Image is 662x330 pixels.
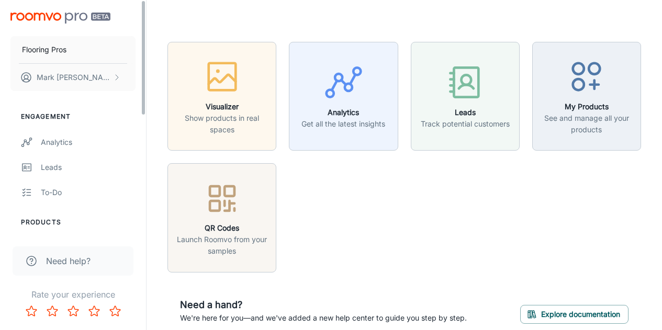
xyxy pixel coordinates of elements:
[520,308,629,318] a: Explore documentation
[411,90,520,101] a: LeadsTrack potential customers
[532,42,641,151] button: My ProductsSee and manage all your products
[21,301,42,322] button: Rate 1 star
[84,301,105,322] button: Rate 4 star
[41,136,136,148] div: Analytics
[289,90,398,101] a: AnalyticsGet all the latest insights
[174,222,270,234] h6: QR Codes
[63,301,84,322] button: Rate 3 star
[10,64,136,91] button: Mark [PERSON_NAME]
[180,298,467,312] h6: Need a hand?
[41,187,136,198] div: To-do
[532,90,641,101] a: My ProductsSee and manage all your products
[301,107,385,118] h6: Analytics
[10,36,136,63] button: Flooring Pros
[41,162,136,173] div: Leads
[37,72,110,83] p: Mark [PERSON_NAME]
[301,118,385,130] p: Get all the latest insights
[105,301,126,322] button: Rate 5 star
[46,255,91,267] span: Need help?
[174,112,270,135] p: Show products in real spaces
[520,305,629,324] button: Explore documentation
[180,312,467,324] p: We're here for you—and we've added a new help center to guide you step by step.
[42,301,63,322] button: Rate 2 star
[167,163,276,272] button: QR CodesLaunch Roomvo from your samples
[8,288,138,301] p: Rate your experience
[167,42,276,151] button: VisualizerShow products in real spaces
[411,42,520,151] button: LeadsTrack potential customers
[174,234,270,257] p: Launch Roomvo from your samples
[10,13,110,24] img: Roomvo PRO Beta
[421,107,510,118] h6: Leads
[289,42,398,151] button: AnalyticsGet all the latest insights
[539,112,634,135] p: See and manage all your products
[174,101,270,112] h6: Visualizer
[421,118,510,130] p: Track potential customers
[167,212,276,222] a: QR CodesLaunch Roomvo from your samples
[539,101,634,112] h6: My Products
[22,44,66,55] p: Flooring Pros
